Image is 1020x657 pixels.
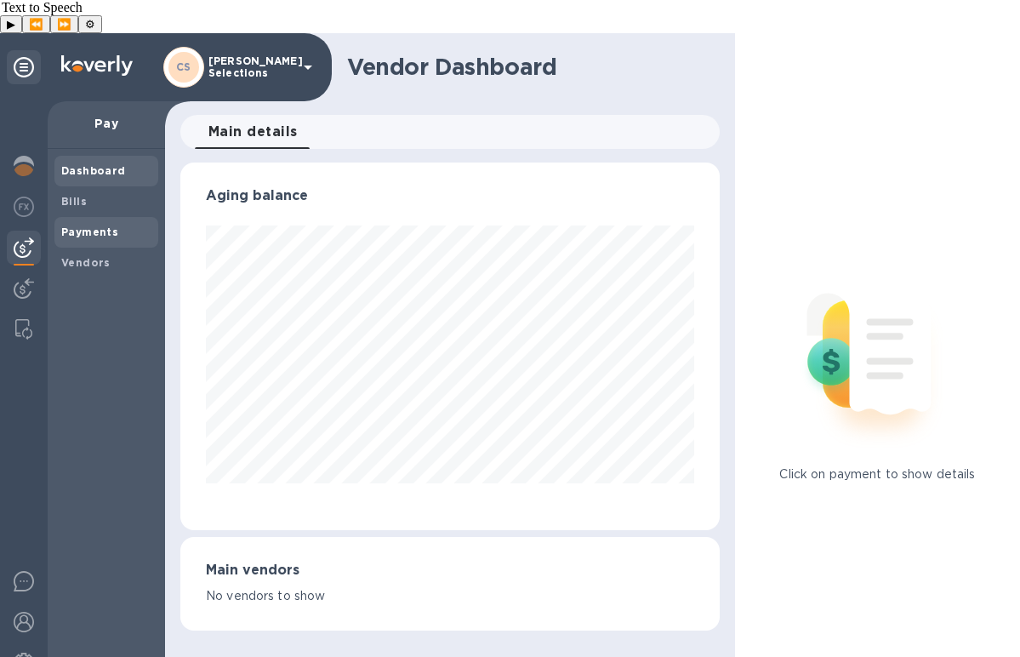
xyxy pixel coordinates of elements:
b: Dashboard [61,164,126,177]
h1: Vendor Dashboard [347,54,708,81]
p: No vendors to show [206,587,694,605]
b: Bills [61,195,87,208]
p: Pay [61,115,151,132]
img: Logo [61,55,133,76]
b: CS [176,60,191,73]
b: Vendors [61,256,111,269]
p: Click on payment to show details [779,466,975,483]
div: Unpin categories [7,50,41,84]
button: Forward [50,15,78,33]
b: Payments [61,226,118,238]
img: Foreign exchange [14,197,34,217]
button: Settings [78,15,102,33]
span: Main details [208,120,298,144]
h3: Aging balance [206,188,694,204]
h3: Main vendors [206,563,694,579]
p: [PERSON_NAME] Selections [208,55,293,79]
button: Previous [22,15,50,33]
